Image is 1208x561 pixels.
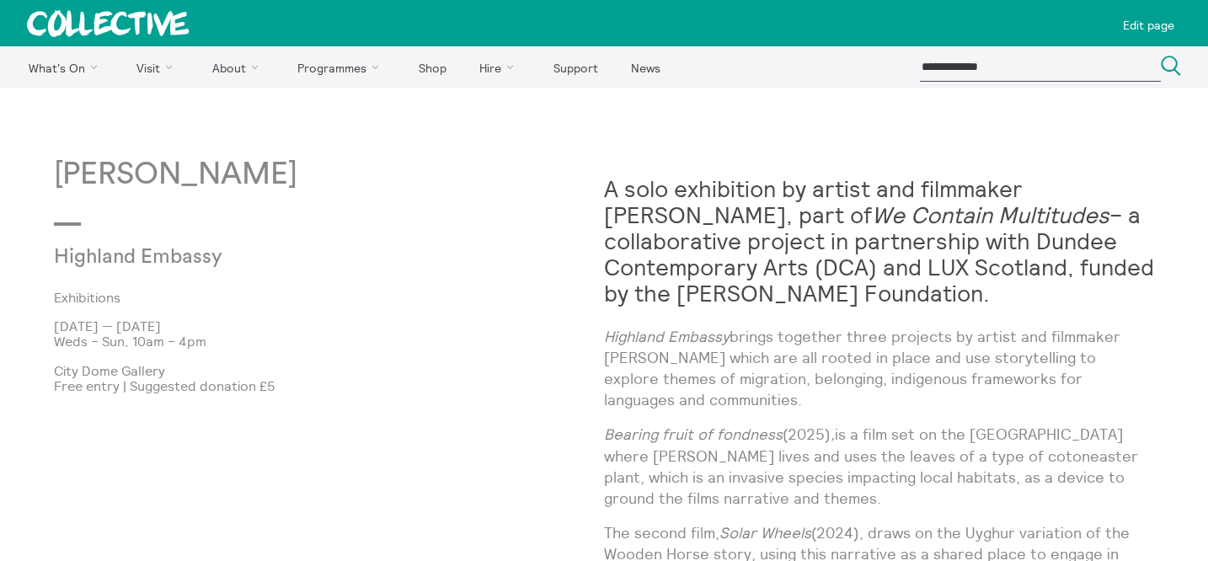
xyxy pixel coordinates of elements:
[538,46,612,88] a: Support
[831,425,835,444] em: ,
[404,46,461,88] a: Shop
[604,174,1154,307] strong: A solo exhibition by artist and filmmaker [PERSON_NAME], part of – a collaborative project in par...
[54,334,604,349] p: Weds – Sun, 10am – 4pm
[54,318,604,334] p: [DATE] — [DATE]
[1123,19,1174,32] p: Edit page
[465,46,536,88] a: Hire
[54,378,604,393] p: Free entry | Suggested donation £5
[1116,7,1181,40] a: Edit page
[616,46,675,88] a: News
[54,158,604,192] p: [PERSON_NAME]
[122,46,195,88] a: Visit
[54,363,604,378] p: City Dome Gallery
[604,425,783,444] em: Bearing fruit of fondness
[604,327,730,346] em: Highland Embassy
[604,424,1154,509] p: (2025) is a film set on the [GEOGRAPHIC_DATA] where [PERSON_NAME] lives and uses the leaves of a ...
[54,290,577,305] a: Exhibitions
[13,46,119,88] a: What's On
[872,200,1109,229] em: We Contain Multitudes
[719,523,811,542] em: Solar Wheels
[54,246,420,270] p: Highland Embassy
[283,46,401,88] a: Programmes
[604,326,1154,411] p: brings together three projects by artist and filmmaker [PERSON_NAME] which are all rooted in plac...
[197,46,280,88] a: About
